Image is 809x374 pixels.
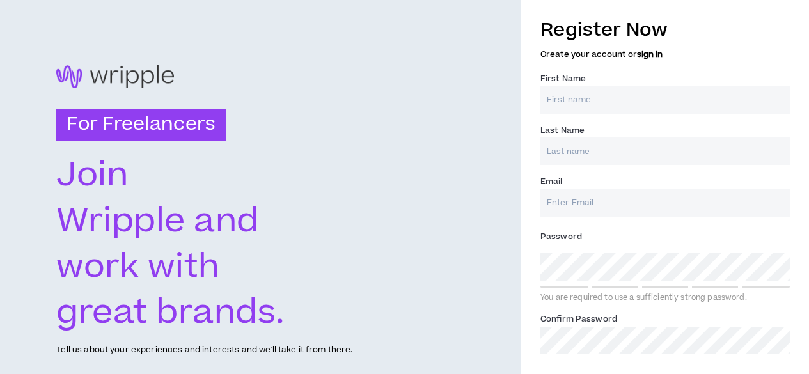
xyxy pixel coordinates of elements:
[540,86,790,114] input: First name
[540,68,586,89] label: First Name
[540,137,790,165] input: Last name
[56,344,352,356] p: Tell us about your experiences and interests and we'll take it from there.
[540,231,582,242] span: Password
[540,171,563,192] label: Email
[56,152,128,199] text: Join
[540,50,790,59] h5: Create your account or
[540,309,617,329] label: Confirm Password
[56,198,259,245] text: Wripple and
[540,17,790,43] h3: Register Now
[540,189,790,217] input: Enter Email
[540,120,585,141] label: Last Name
[540,293,790,303] div: You are required to use a sufficiently strong password.
[56,109,226,141] h3: For Freelancers
[637,49,663,60] a: sign in
[56,289,285,336] text: great brands.
[56,243,222,290] text: work with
